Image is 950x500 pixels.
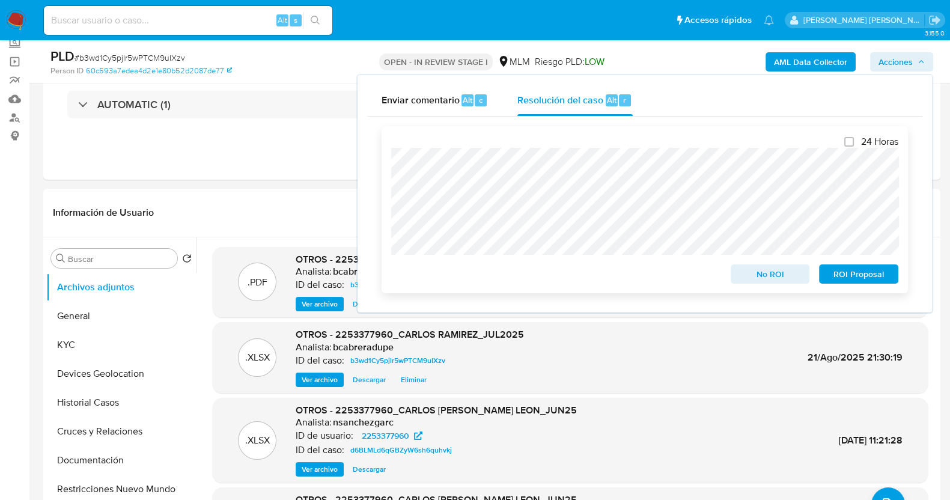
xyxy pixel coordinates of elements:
b: Person ID [50,66,84,76]
p: Analista: [296,416,332,428]
span: r [623,94,626,106]
span: Acciones [878,52,913,72]
span: Ver archivo [302,463,338,475]
a: Notificaciones [764,15,774,25]
p: OPEN - IN REVIEW STAGE I [379,53,493,70]
a: d6BLMLd6qGBZyW6sh6quhvkj [346,443,457,457]
button: Devices Geolocation [46,359,196,388]
button: Cruces y Relaciones [46,417,196,446]
span: OTROS - 2253377960_CARLOS RAMIREZ_JUL2025 [296,328,524,341]
button: AML Data Collector [766,52,856,72]
h6: bcabreradupe [333,341,394,353]
button: ROI Proposal [819,264,898,284]
b: PLD [50,46,75,66]
button: Historial Casos [46,388,196,417]
button: Buscar [56,254,65,263]
button: Descargar [347,462,392,477]
span: OTROS - 2253377960_CARLOS RAMIREZ_JUL2025 [296,252,524,266]
span: Ver archivo [302,298,338,310]
p: ID del caso: [296,279,344,291]
button: Archivos adjuntos [46,273,196,302]
span: 24 Horas [861,136,898,148]
button: No ROI [731,264,810,284]
span: Ver archivo [302,374,338,386]
span: Descargar [353,374,386,386]
span: # b3wd1Cy5pjlr5wPTCM9uIXzv [75,52,185,64]
h1: Información de Usuario [53,207,154,219]
button: Documentación [46,446,196,475]
p: baltazar.cabreradupeyron@mercadolibre.com.mx [803,14,925,26]
span: Eliminar [401,374,427,386]
input: Buscar usuario o caso... [44,13,332,28]
p: ID del caso: [296,355,344,367]
span: Riesgo PLD: [535,55,604,69]
span: ROI Proposal [827,266,890,282]
span: 3.155.0 [924,28,944,38]
button: KYC [46,331,196,359]
span: [DATE] 11:21:28 [839,433,903,447]
button: Ver archivo [296,373,344,387]
div: MLM [498,55,530,69]
button: Eliminar [395,373,433,387]
a: Salir [928,14,941,26]
button: General [46,302,196,331]
p: ID del caso: [296,444,344,456]
div: AUTOMATIC (1) [67,91,916,118]
span: OTROS - 2253377960_CARLOS [PERSON_NAME] LEON_JUN25 [296,403,577,417]
h6: bcabreradupe [333,266,394,278]
a: b3wd1Cy5pjlr5wPTCM9uIXzv [346,353,450,368]
input: 24 Horas [844,137,854,147]
span: 2253377960 [362,428,409,443]
span: 21/Ago/2025 21:30:19 [808,350,903,364]
h6: nsanchezgarc [333,416,394,428]
span: Alt [607,94,617,106]
span: No ROI [739,266,802,282]
span: Descargar [353,298,386,310]
button: Ver archivo [296,297,344,311]
span: c [479,94,483,106]
button: Descargar [347,297,392,311]
button: Volver al orden por defecto [182,254,192,267]
button: Acciones [870,52,933,72]
p: .PDF [248,276,267,289]
span: Alt [278,14,287,26]
span: d6BLMLd6qGBZyW6sh6quhvkj [350,443,452,457]
p: ID de usuario: [296,430,353,442]
span: b3wd1Cy5pjlr5wPTCM9uIXzv [350,353,445,368]
p: Analista: [296,341,332,353]
input: Buscar [68,254,172,264]
span: s [294,14,297,26]
a: 2253377960 [355,428,430,443]
span: LOW [585,55,604,69]
span: Alt [463,94,472,106]
p: .XLSX [245,434,270,447]
button: Descargar [347,373,392,387]
button: search-icon [303,12,327,29]
p: Analista: [296,266,332,278]
a: b3wd1Cy5pjlr5wPTCM9uIXzv [346,278,450,292]
p: .XLSX [245,351,270,364]
span: Enviar comentario [382,93,460,106]
span: Accesos rápidos [684,14,752,26]
span: Resolución del caso [517,93,603,106]
b: AML Data Collector [774,52,847,72]
h3: AUTOMATIC (1) [97,98,171,111]
span: b3wd1Cy5pjlr5wPTCM9uIXzv [350,278,445,292]
span: Descargar [353,463,386,475]
a: 60c593a7edea4d2e1e80b52d2087de77 [86,66,232,76]
button: Ver archivo [296,462,344,477]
